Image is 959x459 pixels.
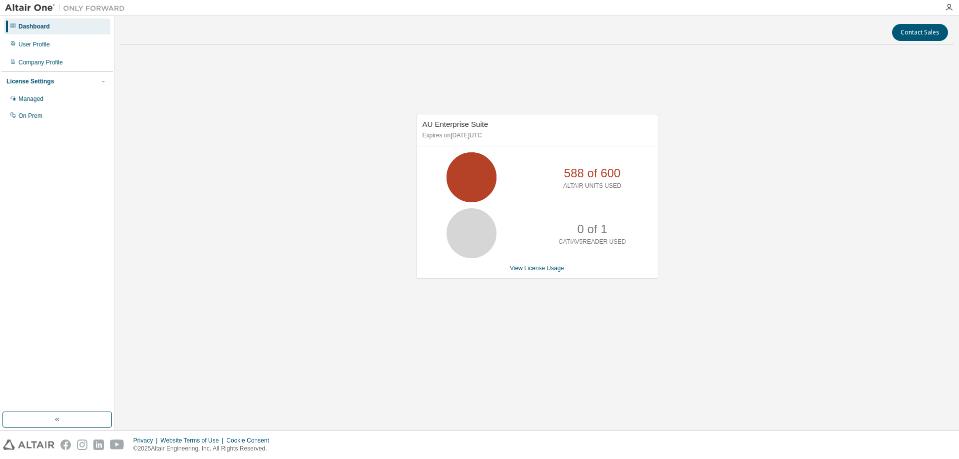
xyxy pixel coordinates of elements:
p: CATIAV5READER USED [558,238,626,246]
button: Contact Sales [892,24,948,41]
div: Website Terms of Use [160,437,226,445]
div: Managed [18,95,43,103]
p: 588 of 600 [564,165,620,182]
p: ALTAIR UNITS USED [563,182,621,190]
div: Dashboard [18,22,50,30]
div: License Settings [6,77,54,85]
a: View License Usage [510,265,564,272]
div: Privacy [133,437,160,445]
div: On Prem [18,112,42,120]
img: linkedin.svg [93,440,104,450]
img: facebook.svg [60,440,71,450]
div: Company Profile [18,58,63,66]
div: Cookie Consent [226,437,275,445]
img: altair_logo.svg [3,440,54,450]
span: AU Enterprise Suite [423,120,488,128]
img: youtube.svg [110,440,124,450]
img: instagram.svg [77,440,87,450]
div: User Profile [18,40,50,48]
p: Expires on [DATE] UTC [423,131,649,140]
p: © 2025 Altair Engineering, Inc. All Rights Reserved. [133,445,275,453]
p: 0 of 1 [577,221,607,238]
img: Altair One [5,3,130,13]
